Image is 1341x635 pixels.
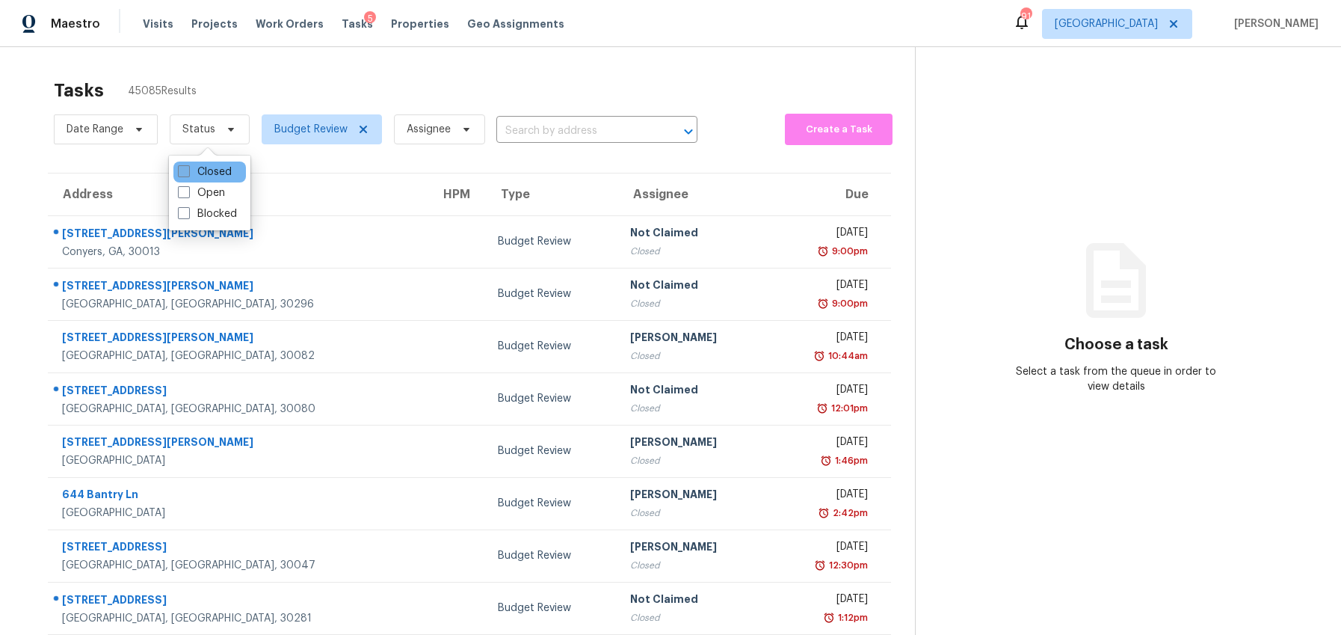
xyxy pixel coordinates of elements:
div: 10:44am [825,349,868,363]
label: Closed [178,165,232,180]
img: Overdue Alarm Icon [816,401,828,416]
div: Select a task from the queue in order to view details [1016,364,1217,394]
div: [DATE] [780,487,867,506]
div: Budget Review [498,286,606,301]
img: Overdue Alarm Icon [818,506,830,521]
div: 9:00pm [829,244,868,259]
label: Blocked [178,206,237,221]
div: Conyers, GA, 30013 [62,245,416,260]
div: Not Claimed [630,277,757,296]
div: [STREET_ADDRESS][PERSON_NAME] [62,330,416,349]
div: Budget Review [498,391,606,406]
div: [STREET_ADDRESS] [62,383,416,402]
div: Closed [630,506,757,521]
span: Properties [391,16,449,31]
div: 2:42pm [830,506,868,521]
span: Date Range [67,122,123,137]
div: [DATE] [780,592,867,610]
div: [DATE] [780,539,867,558]
span: Visits [143,16,173,31]
span: Status [182,122,215,137]
div: Not Claimed [630,225,757,244]
div: 91 [1020,9,1031,24]
div: [STREET_ADDRESS] [62,592,416,611]
th: Assignee [618,174,769,215]
div: [GEOGRAPHIC_DATA], [GEOGRAPHIC_DATA], 30047 [62,558,416,573]
span: Budget Review [274,122,348,137]
div: Not Claimed [630,592,757,610]
div: Closed [630,349,757,363]
div: 12:01pm [828,401,868,416]
th: HPM [428,174,485,215]
button: Create a Task [785,114,893,145]
th: Due [768,174,890,215]
div: [GEOGRAPHIC_DATA] [62,453,416,468]
h2: Tasks [54,83,104,98]
input: Search by address [496,120,656,143]
div: Closed [630,401,757,416]
span: Projects [191,16,238,31]
div: [DATE] [780,435,867,453]
div: 644 Bantry Ln [62,487,416,506]
div: [PERSON_NAME] [630,539,757,558]
span: Maestro [51,16,100,31]
div: [PERSON_NAME] [630,435,757,453]
div: Not Claimed [630,382,757,401]
div: Closed [630,453,757,468]
label: Open [178,185,225,200]
div: [GEOGRAPHIC_DATA] [62,506,416,521]
button: Open [678,121,699,142]
img: Overdue Alarm Icon [820,453,832,468]
div: [DATE] [780,277,867,296]
div: [GEOGRAPHIC_DATA], [GEOGRAPHIC_DATA], 30296 [62,297,416,312]
div: 1:12pm [835,610,868,625]
span: Tasks [342,19,373,29]
div: Budget Review [498,601,606,616]
span: Assignee [407,122,451,137]
span: [PERSON_NAME] [1228,16,1319,31]
div: Closed [630,558,757,573]
div: 5 [364,11,376,26]
div: [DATE] [780,330,867,349]
div: Budget Review [498,548,606,563]
div: [STREET_ADDRESS][PERSON_NAME] [62,435,416,453]
span: Create a Task [792,121,885,138]
span: Geo Assignments [467,16,564,31]
div: [STREET_ADDRESS][PERSON_NAME] [62,278,416,297]
img: Overdue Alarm Icon [814,558,826,573]
div: Budget Review [498,339,606,354]
span: [GEOGRAPHIC_DATA] [1055,16,1158,31]
div: [PERSON_NAME] [630,330,757,349]
th: Address [48,174,428,215]
div: Budget Review [498,496,606,511]
div: 9:00pm [829,296,868,311]
h3: Choose a task [1064,337,1168,352]
div: Closed [630,244,757,259]
span: 45085 Results [128,84,197,99]
div: [GEOGRAPHIC_DATA], [GEOGRAPHIC_DATA], 30281 [62,611,416,626]
img: Overdue Alarm Icon [817,296,829,311]
div: [DATE] [780,382,867,401]
div: 1:46pm [832,453,868,468]
div: [PERSON_NAME] [630,487,757,506]
div: Closed [630,296,757,311]
th: Type [486,174,618,215]
img: Overdue Alarm Icon [823,610,835,625]
div: Budget Review [498,444,606,458]
div: [GEOGRAPHIC_DATA], [GEOGRAPHIC_DATA], 30080 [62,402,416,417]
div: 12:30pm [826,558,868,573]
div: [STREET_ADDRESS] [62,539,416,558]
span: Work Orders [256,16,324,31]
img: Overdue Alarm Icon [817,244,829,259]
div: Budget Review [498,234,606,249]
div: [STREET_ADDRESS][PERSON_NAME] [62,226,416,245]
div: Closed [630,610,757,625]
div: [GEOGRAPHIC_DATA], [GEOGRAPHIC_DATA], 30082 [62,349,416,363]
div: [DATE] [780,225,867,244]
img: Overdue Alarm Icon [813,349,825,363]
